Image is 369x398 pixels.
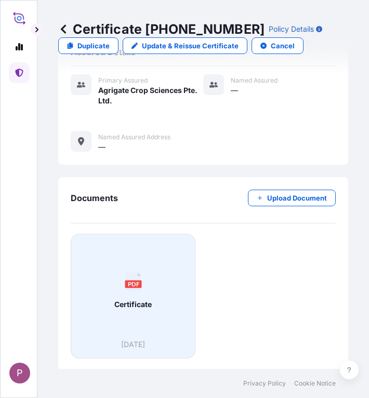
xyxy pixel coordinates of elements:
[98,133,170,141] span: Named Assured Address
[77,41,110,51] p: Duplicate
[114,299,152,310] span: Certificate
[231,76,278,85] span: Named Assured
[71,193,118,203] span: Documents
[231,85,238,96] span: —
[121,339,145,350] span: [DATE]
[269,24,314,34] p: Policy Details
[243,379,286,388] a: Privacy Policy
[267,193,327,203] p: Upload Document
[294,379,336,388] a: Cookie Notice
[98,142,106,152] span: —
[58,37,118,54] a: Duplicate
[17,368,23,378] span: P
[123,37,247,54] a: Update & Reissue Certificate
[252,37,304,54] button: Cancel
[98,76,148,85] span: Primary assured
[71,234,195,359] a: PDFCertificate[DATE]
[98,85,203,106] span: Agrigate Crop Sciences Pte. Ltd.
[142,41,239,51] p: Update & Reissue Certificate
[248,190,336,206] button: Upload Document
[271,41,295,51] p: Cancel
[58,21,265,37] p: Certificate [PHONE_NUMBER]
[127,280,139,287] text: PDF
